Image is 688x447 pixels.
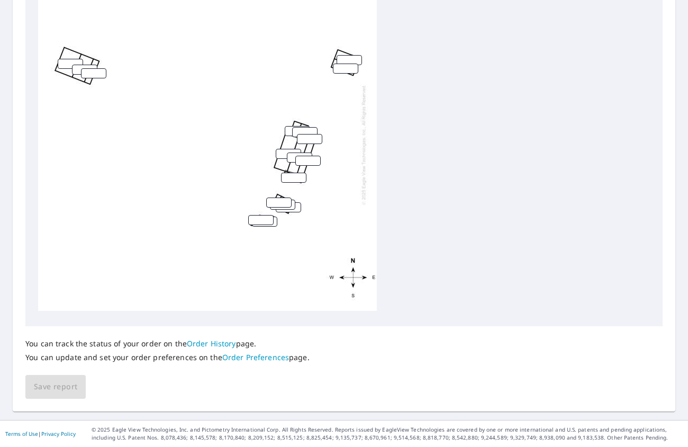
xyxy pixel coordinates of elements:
a: Terms of Use [5,430,38,437]
a: Privacy Policy [41,430,76,437]
p: | [5,431,76,437]
a: Order History [187,338,236,348]
a: Order Preferences [222,352,289,362]
p: © 2025 Eagle View Technologies, Inc. and Pictometry International Corp. All Rights Reserved. Repo... [92,426,683,442]
p: You can track the status of your order on the page. [25,339,310,348]
p: You can update and set your order preferences on the page. [25,353,310,362]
